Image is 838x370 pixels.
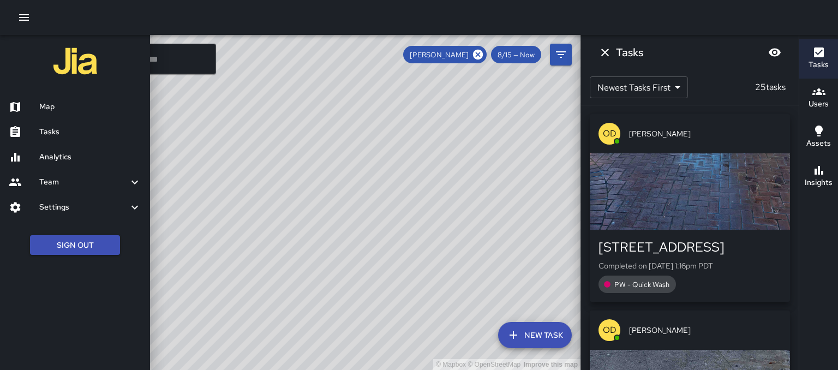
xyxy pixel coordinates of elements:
[39,176,128,188] h6: Team
[608,280,676,289] span: PW - Quick Wash
[751,81,790,94] p: 25 tasks
[805,177,833,189] h6: Insights
[616,44,643,61] h6: Tasks
[39,151,141,163] h6: Analytics
[53,39,97,83] img: jia-logo
[594,41,616,63] button: Dismiss
[603,127,616,140] p: OD
[629,325,781,336] span: [PERSON_NAME]
[629,128,781,139] span: [PERSON_NAME]
[590,76,688,98] div: Newest Tasks First
[39,201,128,213] h6: Settings
[764,41,786,63] button: Blur
[39,126,141,138] h6: Tasks
[809,98,829,110] h6: Users
[603,324,616,337] p: OD
[30,235,120,255] button: Sign Out
[39,101,141,113] h6: Map
[498,322,572,348] button: New Task
[809,59,829,71] h6: Tasks
[598,260,781,271] p: Completed on [DATE] 1:16pm PDT
[806,138,831,150] h6: Assets
[598,238,781,256] div: [STREET_ADDRESS]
